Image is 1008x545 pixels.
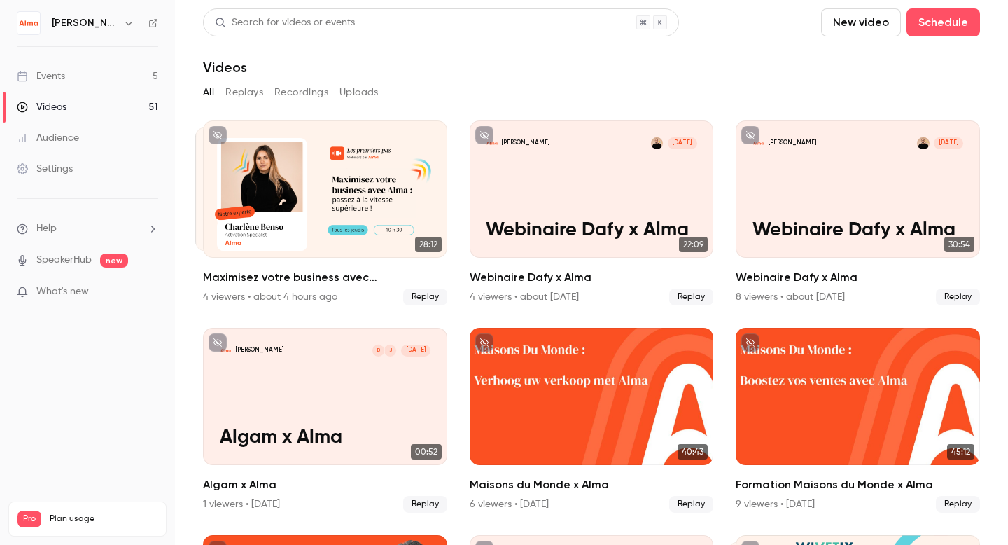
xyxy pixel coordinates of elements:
[236,346,283,354] p: [PERSON_NAME]
[203,8,980,537] section: Videos
[651,137,663,149] img: Eric ROMER
[470,120,714,305] a: Webinaire Dafy x Alma[PERSON_NAME]Eric ROMER[DATE]Webinaire Dafy x Alma22:09Webinaire Dafy x Alma...
[934,137,963,149] span: [DATE]
[678,444,708,460] span: 40:43
[17,511,41,527] span: Pro
[403,289,447,305] span: Replay
[679,237,708,252] span: 22:09
[736,290,845,304] div: 8 viewers • about [DATE]
[50,513,157,525] span: Plan usage
[384,344,397,357] div: J
[203,290,337,304] div: 4 viewers • about 4 hours ago
[52,16,118,30] h6: [PERSON_NAME]
[36,221,57,236] span: Help
[470,476,714,493] h2: Maisons du Monde x Alma
[668,137,697,149] span: [DATE]
[502,139,549,147] p: [PERSON_NAME]
[936,496,980,513] span: Replay
[821,8,901,36] button: New video
[209,126,227,144] button: unpublished
[17,100,66,114] div: Videos
[415,237,442,252] span: 28:12
[36,253,92,268] a: SpeakerHub
[917,137,929,149] img: Eric ROMER
[17,221,158,236] li: help-dropdown-opener
[475,126,493,144] button: unpublished
[752,219,964,242] p: Webinaire Dafy x Alma
[741,126,759,144] button: unpublished
[736,328,980,513] a: 45:12Formation Maisons du Monde x Alma9 viewers • [DATE]Replay
[203,81,214,104] button: All
[741,333,759,352] button: unpublished
[339,81,379,104] button: Uploads
[736,269,980,286] h2: Webinaire Dafy x Alma
[947,444,974,460] span: 45:12
[203,120,447,305] li: Maximisez votre business avec Alma : passez à la vitesse supérieure !
[736,476,980,493] h2: Formation Maisons du Monde x Alma
[100,254,128,268] span: new
[470,290,579,304] div: 4 viewers • about [DATE]
[203,497,280,511] div: 1 viewers • [DATE]
[736,328,980,513] li: Formation Maisons du Monde x Alma
[203,120,447,305] a: 28:1228:12Maximisez votre business avec [PERSON_NAME] : passez à la vitesse supérieure !4 viewers...
[203,476,447,493] h2: Algam x Alma
[411,444,442,460] span: 00:52
[220,427,431,449] p: Algam x Alma
[36,284,89,299] span: What's new
[215,15,355,30] div: Search for videos or events
[669,496,713,513] span: Replay
[475,333,493,352] button: unpublished
[17,131,79,145] div: Audience
[17,162,73,176] div: Settings
[906,8,980,36] button: Schedule
[401,345,430,357] span: [DATE]
[17,69,65,83] div: Events
[209,333,227,352] button: unpublished
[736,120,980,305] li: Webinaire Dafy x Alma
[736,120,980,305] a: Webinaire Dafy x Alma[PERSON_NAME]Eric ROMER[DATE]Webinaire Dafy x Alma30:54Webinaire Dafy x Alma...
[470,497,549,511] div: 6 viewers • [DATE]
[470,120,714,305] li: Webinaire Dafy x Alma
[470,269,714,286] h2: Webinaire Dafy x Alma
[225,81,263,104] button: Replays
[403,496,447,513] span: Replay
[372,344,385,357] div: B
[203,328,447,513] li: Algam x Alma
[736,497,815,511] div: 9 viewers • [DATE]
[936,289,980,305] span: Replay
[470,328,714,513] a: 40:43Maisons du Monde x Alma6 viewers • [DATE]Replay
[203,59,247,76] h1: Videos
[486,219,697,242] p: Webinaire Dafy x Alma
[141,286,158,298] iframe: Noticeable Trigger
[470,328,714,513] li: Maisons du Monde x Alma
[17,12,40,34] img: Alma
[203,328,447,513] a: Algam x Alma[PERSON_NAME]JB[DATE]Algam x Alma00:52Algam x Alma1 viewers • [DATE]Replay
[203,269,447,286] h2: Maximisez votre business avec [PERSON_NAME] : passez à la vitesse supérieure !
[669,289,713,305] span: Replay
[944,237,974,252] span: 30:54
[769,139,816,147] p: [PERSON_NAME]
[274,81,328,104] button: Recordings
